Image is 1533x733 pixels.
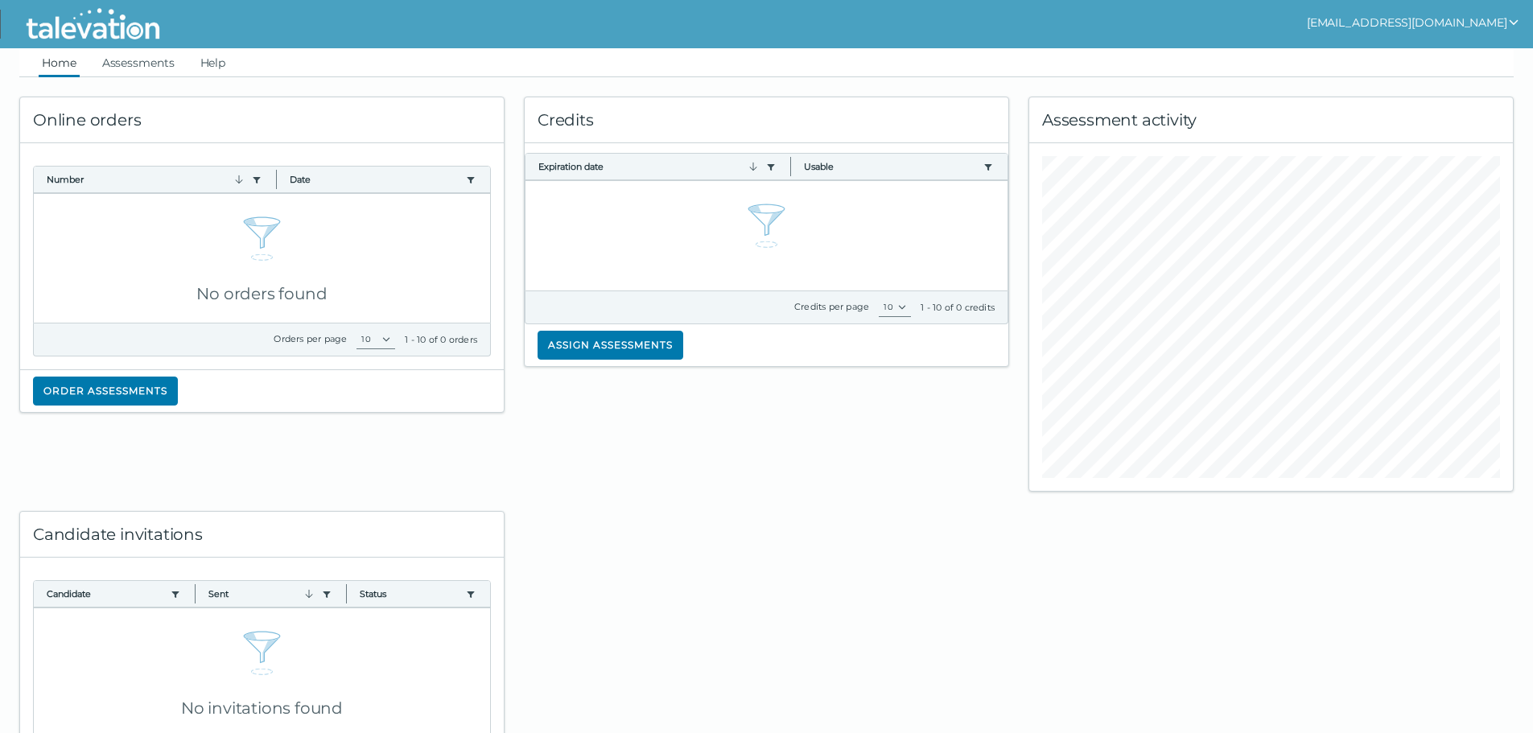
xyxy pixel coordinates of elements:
[271,162,282,196] button: Column resize handle
[99,48,178,77] a: Assessments
[525,97,1008,143] div: Credits
[39,48,80,77] a: Home
[794,301,869,312] label: Credits per page
[1029,97,1513,143] div: Assessment activity
[274,333,347,344] label: Orders per page
[190,576,200,611] button: Column resize handle
[47,587,164,600] button: Candidate
[1307,13,1520,32] button: show user actions
[785,149,796,183] button: Column resize handle
[208,587,315,600] button: Sent
[360,587,459,600] button: Status
[290,173,459,186] button: Date
[33,377,178,406] button: Order assessments
[921,301,995,314] div: 1 - 10 of 0 credits
[19,4,167,44] img: Talevation_Logo_Transparent_white.png
[181,698,343,718] span: No invitations found
[47,173,245,186] button: Number
[341,576,352,611] button: Column resize handle
[538,160,760,173] button: Expiration date
[197,48,229,77] a: Help
[20,512,504,558] div: Candidate invitations
[804,160,977,173] button: Usable
[538,331,683,360] button: Assign assessments
[405,333,477,346] div: 1 - 10 of 0 orders
[20,97,504,143] div: Online orders
[196,284,327,303] span: No orders found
